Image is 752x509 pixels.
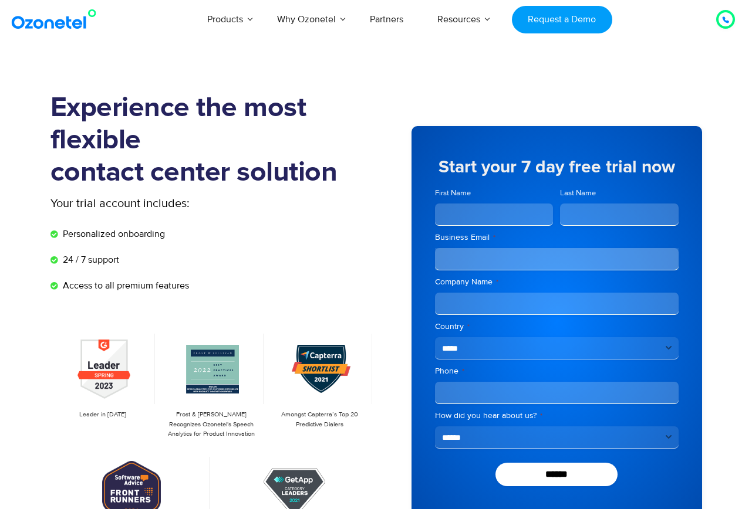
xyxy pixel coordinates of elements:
label: Country [435,321,679,332]
h5: Start your 7 day free trial now [435,158,679,176]
label: Company Name [435,276,679,288]
p: Your trial account includes: [50,195,288,212]
label: Business Email [435,232,679,243]
label: First Name [435,188,554,199]
p: Frost & [PERSON_NAME] Recognizes Ozonetel's Speech Analytics for Product Innovation [164,410,258,439]
label: Last Name [560,188,679,199]
h1: Experience the most flexible contact center solution [50,92,376,189]
p: Amongst Capterra’s Top 20 Predictive Dialers [273,410,366,429]
span: Access to all premium features [60,279,189,293]
p: Leader in [DATE] [56,410,150,420]
span: 24 / 7 support [60,253,119,267]
label: How did you hear about us? [435,410,679,422]
label: Phone [435,365,679,377]
a: Request a Demo [512,6,612,33]
span: Personalized onboarding [60,227,165,241]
